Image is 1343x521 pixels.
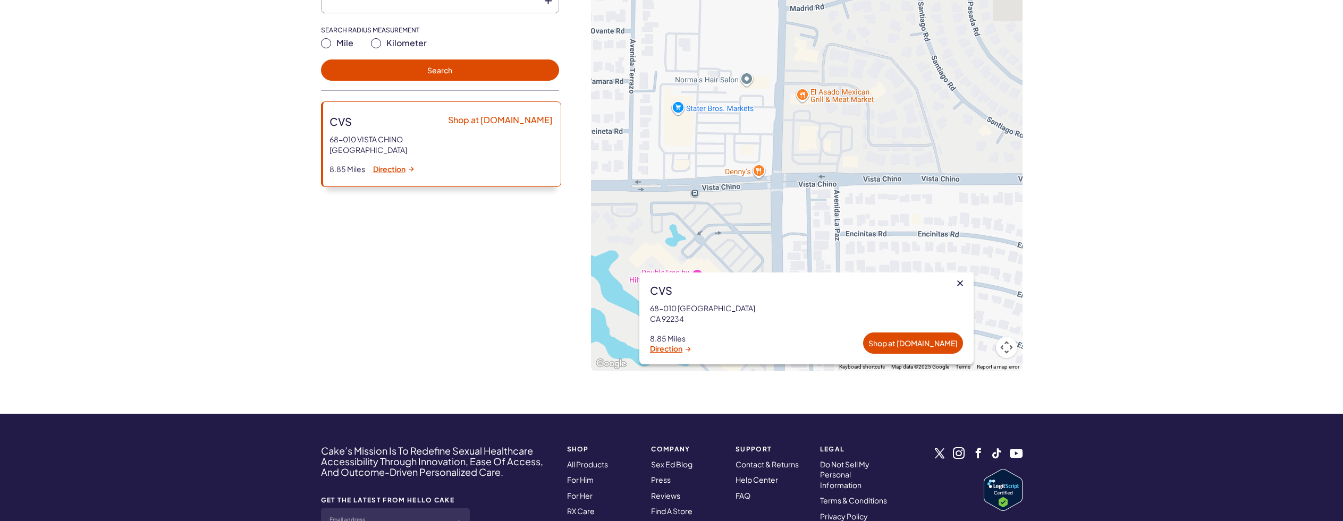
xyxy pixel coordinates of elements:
[594,357,629,371] img: Google
[650,283,762,298] strong: CVS
[386,37,427,49] span: Kilometer
[650,345,682,353] span: Direction
[594,357,629,371] a: Open this area in Google Maps (opens a new window)
[736,446,807,452] strong: Support
[736,475,778,484] a: Help Center
[567,475,594,484] a: For Him
[956,364,970,370] a: Terms (opens in new tab)
[650,334,686,344] span: 8.85 Miles
[651,491,680,500] a: Reviews
[984,469,1023,511] a: Verify LegitScript Approval for www.hellocake.com
[984,469,1023,511] img: Verify Approval for www.hellocake.com
[448,114,553,125] a: Shop at [DOMAIN_NAME]
[651,506,692,516] a: Find A Store
[736,459,799,469] a: Contact & Returns
[330,114,441,129] strong: CVS
[373,165,413,173] a: Direction
[736,491,750,500] a: FAQ
[863,332,963,354] a: Shop at [DOMAIN_NAME]
[321,446,553,477] h4: Cake’s Mission Is To Redefine Sexual Healthcare Accessibility Through Innovation, Ease Of Access,...
[321,497,470,503] strong: GET THE LATEST FROM HELLO CAKE
[820,459,869,490] a: Do Not Sell My Personal Information
[651,475,671,484] a: Press
[650,303,963,324] address: 68-010 [GEOGRAPHIC_DATA] CA 92234
[650,345,690,353] a: Direction
[567,446,639,452] strong: SHOP
[977,364,1019,370] a: Report a map error
[330,164,365,175] span: 8.85 Miles
[820,511,868,521] a: Privacy Policy
[321,59,559,81] button: Search
[891,364,949,370] span: Map data ©2025 Google
[820,496,887,505] a: Terms & Conditions
[330,134,553,155] address: 68-010 VISTA CHINO [GEOGRAPHIC_DATA]
[567,491,593,500] a: For Her
[651,459,692,469] a: Sex Ed Blog
[321,26,559,35] label: Search Radius Measurement
[820,446,892,452] strong: Legal
[336,37,353,49] span: Mile
[373,165,406,173] span: Direction
[839,363,885,371] button: Keyboard shortcuts
[567,506,595,516] a: RX Care
[567,459,608,469] a: All Products
[651,446,723,452] strong: COMPANY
